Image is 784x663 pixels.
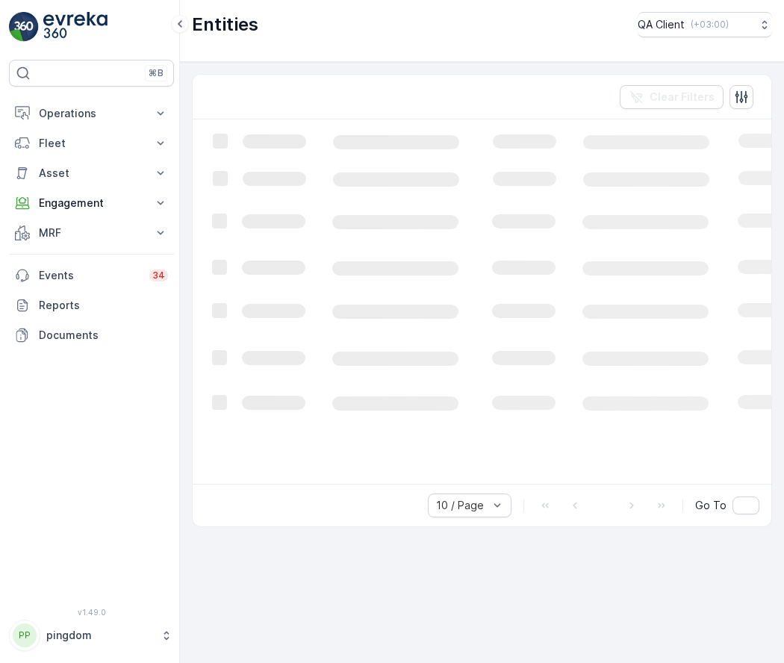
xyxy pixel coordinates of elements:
p: QA Client [638,17,685,32]
p: MRF [39,225,144,240]
p: ( +03:00 ) [691,19,729,31]
button: MRF [9,218,174,248]
div: PP [13,623,37,647]
p: Entities [192,13,258,37]
p: ⌘B [149,67,164,79]
p: Asset [39,166,144,181]
p: Documents [39,328,168,343]
a: Reports [9,290,174,320]
button: PPpingdom [9,620,174,651]
span: Go To [695,498,727,513]
p: pingdom [46,628,153,643]
p: Engagement [39,196,144,211]
p: 34 [152,270,165,281]
button: Engagement [9,188,174,218]
p: Operations [39,106,144,121]
p: Reports [39,298,168,313]
a: Documents [9,320,174,350]
button: Clear Filters [620,85,724,109]
button: Fleet [9,128,174,158]
a: Events34 [9,261,174,290]
button: QA Client(+03:00) [638,12,772,37]
button: Operations [9,99,174,128]
p: Fleet [39,136,144,151]
span: v 1.49.0 [9,608,174,617]
button: Asset [9,158,174,188]
img: logo_light-DOdMpM7g.png [43,12,108,42]
img: logo [9,12,39,42]
p: Events [39,268,140,283]
p: Clear Filters [650,90,715,105]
